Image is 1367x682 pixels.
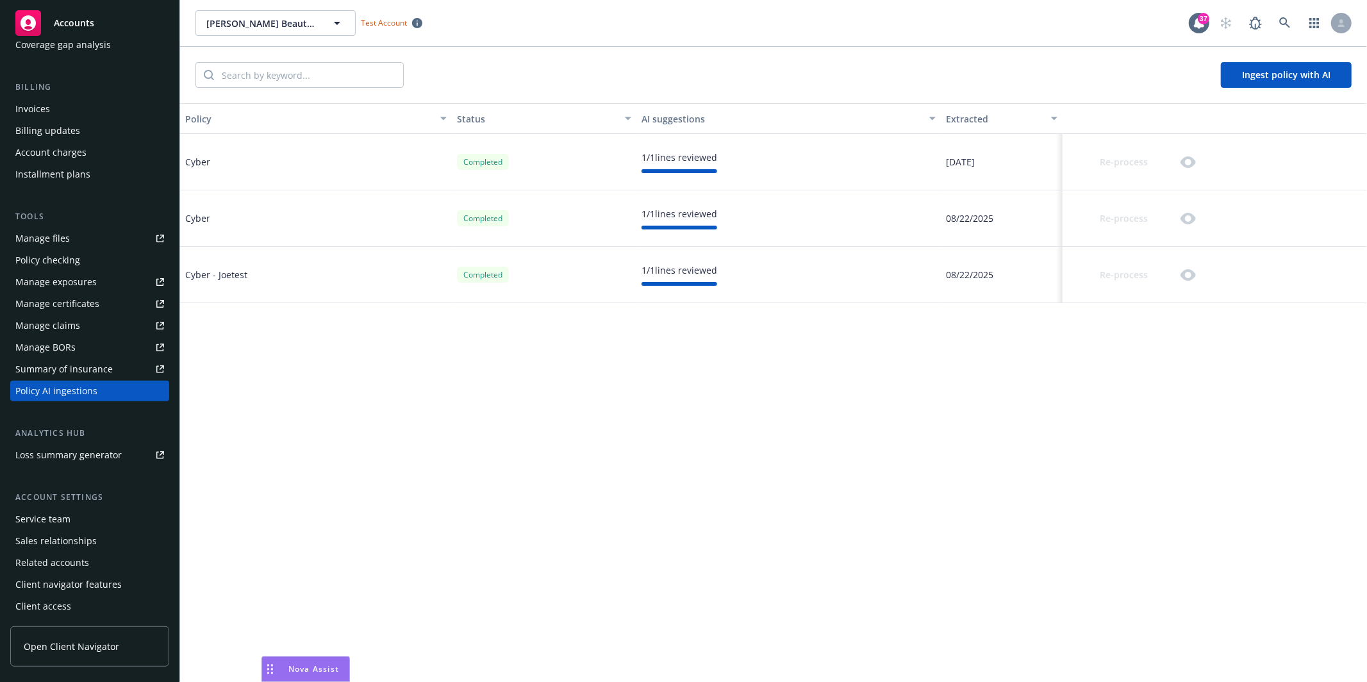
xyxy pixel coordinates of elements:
[10,81,169,94] div: Billing
[15,337,76,358] div: Manage BORs
[356,16,427,29] span: Test Account
[204,70,214,80] svg: Search
[457,154,509,170] div: Completed
[1302,10,1327,36] a: Switch app
[10,272,169,292] a: Manage exposures
[10,359,169,379] a: Summary of insurance
[946,212,993,225] span: 08/22/2025
[195,10,356,36] button: [PERSON_NAME] Beauty Influencer
[10,164,169,185] a: Installment plans
[10,445,169,465] a: Loss summary generator
[10,35,169,55] a: Coverage gap analysis
[10,315,169,336] a: Manage claims
[261,656,350,682] button: Nova Assist
[10,5,169,41] a: Accounts
[15,359,113,379] div: Summary of insurance
[15,294,99,314] div: Manage certificates
[1272,10,1298,36] a: Search
[24,640,119,653] span: Open Client Navigator
[1213,10,1239,36] a: Start snowing
[262,657,278,681] div: Drag to move
[642,151,717,164] div: 1 / 1 lines reviewed
[10,596,169,617] a: Client access
[452,103,636,134] button: Status
[185,212,210,225] div: Cyber
[206,17,317,30] span: [PERSON_NAME] Beauty Influencer
[10,142,169,163] a: Account charges
[10,99,169,119] a: Invoices
[946,268,993,281] span: 08/22/2025
[15,250,80,270] div: Policy checking
[15,142,87,163] div: Account charges
[185,112,433,126] div: Policy
[15,99,50,119] div: Invoices
[1221,62,1352,88] button: Ingest policy with AI
[10,381,169,401] a: Policy AI ingestions
[10,228,169,249] a: Manage files
[185,268,247,281] div: Cyber - Joetest
[642,263,717,277] div: 1 / 1 lines reviewed
[15,35,111,55] div: Coverage gap analysis
[54,18,94,28] span: Accounts
[15,381,97,401] div: Policy AI ingestions
[185,155,210,169] div: Cyber
[1198,13,1209,24] div: 37
[636,103,941,134] button: AI suggestions
[288,663,339,674] span: Nova Assist
[10,491,169,504] div: Account settings
[946,112,1043,126] div: Extracted
[457,112,617,126] div: Status
[10,121,169,141] a: Billing updates
[15,531,97,551] div: Sales relationships
[15,574,122,595] div: Client navigator features
[642,207,717,220] div: 1 / 1 lines reviewed
[10,574,169,595] a: Client navigator features
[941,103,1063,134] button: Extracted
[946,155,975,169] span: [DATE]
[15,509,70,529] div: Service team
[457,210,509,226] div: Completed
[180,103,452,134] button: Policy
[10,250,169,270] a: Policy checking
[15,553,89,573] div: Related accounts
[15,315,80,336] div: Manage claims
[10,531,169,551] a: Sales relationships
[10,427,169,440] div: Analytics hub
[10,553,169,573] a: Related accounts
[10,509,169,529] a: Service team
[457,267,509,283] div: Completed
[15,596,71,617] div: Client access
[642,112,922,126] div: AI suggestions
[15,272,97,292] div: Manage exposures
[214,63,403,87] input: Search by keyword...
[10,210,169,223] div: Tools
[15,164,90,185] div: Installment plans
[361,17,407,28] span: Test Account
[15,121,80,141] div: Billing updates
[10,337,169,358] a: Manage BORs
[10,294,169,314] a: Manage certificates
[1243,10,1268,36] a: Report a Bug
[15,445,122,465] div: Loss summary generator
[15,228,70,249] div: Manage files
